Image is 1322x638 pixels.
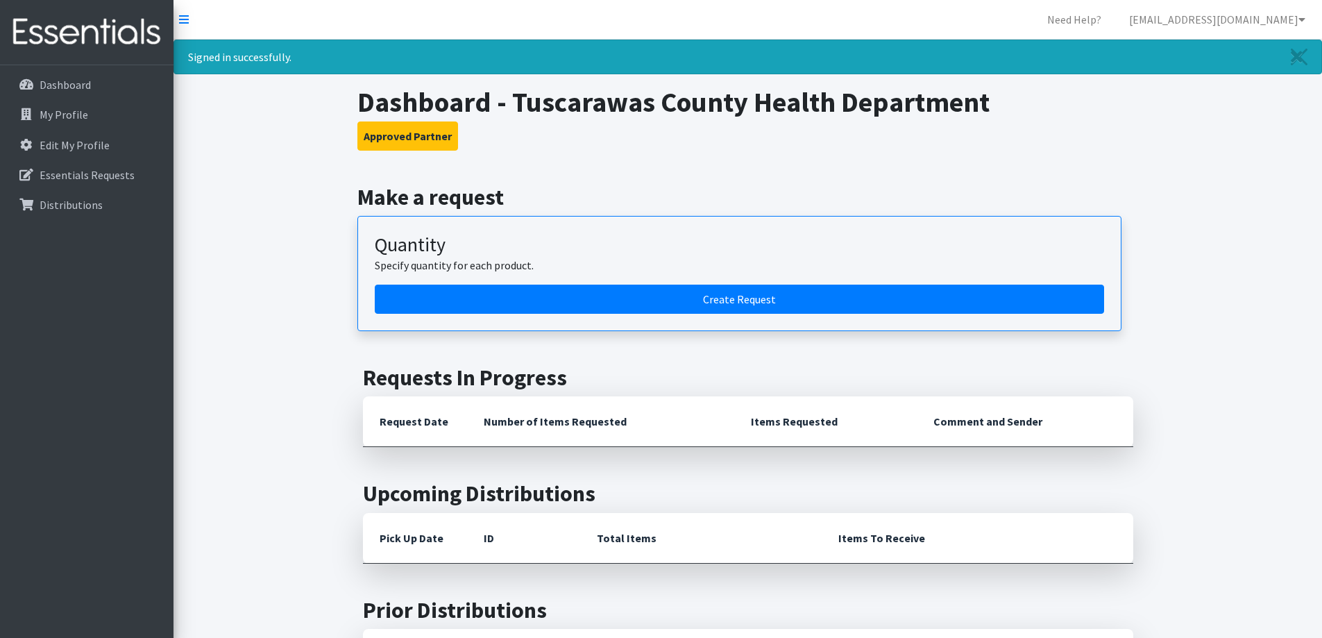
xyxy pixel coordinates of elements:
p: My Profile [40,108,88,121]
a: Dashboard [6,71,168,99]
h2: Make a request [357,184,1138,210]
h3: Quantity [375,233,1104,257]
a: Essentials Requests [6,161,168,189]
th: Request Date [363,396,467,447]
a: Close [1277,40,1321,74]
th: Items To Receive [822,513,1133,564]
p: Edit My Profile [40,138,110,152]
a: Need Help? [1036,6,1112,33]
a: Distributions [6,191,168,219]
img: HumanEssentials [6,9,168,56]
h2: Prior Distributions [363,597,1133,623]
p: Essentials Requests [40,168,135,182]
a: Edit My Profile [6,131,168,159]
a: Create a request by quantity [375,285,1104,314]
h1: Dashboard - Tuscarawas County Health Department [357,85,1138,119]
h2: Upcoming Distributions [363,480,1133,507]
th: Comment and Sender [917,396,1133,447]
h2: Requests In Progress [363,364,1133,391]
th: Pick Up Date [363,513,467,564]
th: ID [467,513,580,564]
p: Dashboard [40,78,91,92]
p: Distributions [40,198,103,212]
p: Specify quantity for each product. [375,257,1104,274]
th: Items Requested [734,396,917,447]
a: [EMAIL_ADDRESS][DOMAIN_NAME] [1118,6,1316,33]
a: My Profile [6,101,168,128]
th: Total Items [580,513,822,564]
button: Approved Partner [357,121,458,151]
div: Signed in successfully. [173,40,1322,74]
th: Number of Items Requested [467,396,735,447]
